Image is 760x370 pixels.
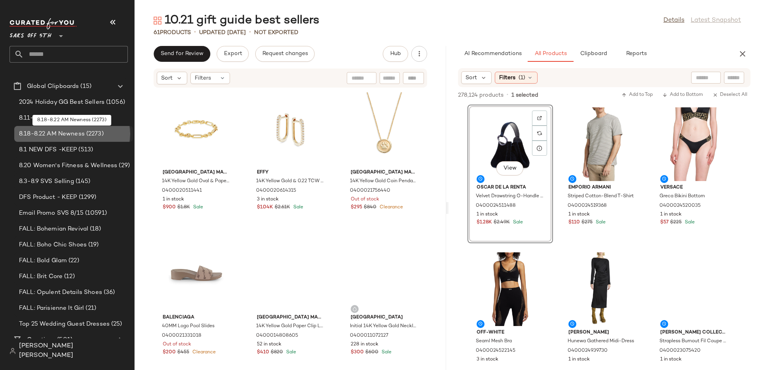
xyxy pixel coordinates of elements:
[19,240,87,250] span: FALL: Boho Chic Shoes
[350,323,417,330] span: Initial 14K Yellow Gold Necklace
[19,209,84,218] span: Email Promo SVS 8/15
[55,336,72,345] span: (501)
[660,211,682,218] span: 1 in stock
[255,46,315,62] button: Request changes
[251,92,331,166] img: 0400020614315
[9,18,77,29] img: cfy_white_logo.C9jOOHJF.svg
[579,51,607,57] span: Clipboard
[594,220,606,225] span: Sale
[654,107,734,181] img: 0400024520035_BLACK
[262,51,308,57] span: Request changes
[537,116,542,120] img: svg%3e
[568,219,580,226] span: $110
[177,349,189,356] span: $455
[663,16,684,25] a: Details
[562,252,642,326] img: 0400024939730
[154,17,161,25] img: svg%3e
[519,74,525,82] span: (1)
[19,98,104,107] span: 2024 Holiday GG Best Sellers
[160,51,203,57] span: Send for Review
[660,184,728,191] span: Versace
[659,202,701,210] span: 0400024520035
[568,193,634,200] span: Striped Cotton-Blend T-Shirt
[19,114,79,123] span: 8.11-8.17 SVS Selling
[79,82,91,91] span: (15)
[156,237,236,311] img: 0400021331018_BROWN
[568,202,607,210] span: 0400024519368
[19,130,85,139] span: 8.18-8.22 AM Newness
[161,74,173,82] span: Sort
[195,74,211,82] span: Filters
[19,320,110,329] span: Top 25 Wedding Guest Dresses
[110,320,122,329] span: (25)
[683,220,695,225] span: Sale
[9,348,16,354] img: svg%3e
[217,46,249,62] button: Export
[257,349,269,356] span: $410
[9,27,51,41] span: Saks OFF 5TH
[117,161,130,170] span: (29)
[154,30,160,36] span: 61
[507,92,508,99] span: •
[464,51,522,57] span: AI Recommendations
[344,92,424,166] img: 0400021756440
[162,178,229,185] span: 14K Yellow Gold Oval & Paperclip Link Chain Bracelet
[476,338,512,345] span: Seaml Mesh Bra
[162,187,202,195] span: 0400020511441
[477,356,498,363] span: 3 in stock
[102,288,115,297] span: (36)
[27,82,79,91] span: Global Clipboards
[662,92,703,98] span: Add to Bottom
[380,350,391,355] span: Sale
[534,51,567,57] span: All Products
[19,145,77,154] span: 8.1 NEW DFS -KEEP
[351,349,364,356] span: $300
[351,169,418,176] span: [GEOGRAPHIC_DATA] Made in [GEOGRAPHIC_DATA]
[19,341,128,360] span: [PERSON_NAME] [PERSON_NAME]
[465,74,477,82] span: Sort
[470,107,550,181] img: 0400024511488
[19,161,117,170] span: 8.20 Women's Fitness & Wellness
[67,256,79,265] span: (22)
[257,341,281,348] span: 52 in stock
[621,92,653,98] span: Add to Top
[19,288,102,297] span: FALL: Opulent Details Shoes
[351,341,378,348] span: 228 in stock
[79,114,96,123] span: (160)
[163,196,184,203] span: 1 in stock
[511,91,538,99] span: 1 selected
[249,28,251,37] span: •
[350,332,388,339] span: 0400011072127
[352,307,357,311] img: svg%3e
[383,46,408,62] button: Hub
[350,178,417,185] span: 14K Yellow Gold Coin Pendant Necklace
[625,51,646,57] span: Reports
[256,187,296,195] span: 0400020614315
[154,13,319,29] div: 10.21 gift guide best sellers
[256,332,298,339] span: 0400014808605
[271,349,283,356] span: $820
[257,314,324,321] span: [GEOGRAPHIC_DATA] Made in [GEOGRAPHIC_DATA]
[19,177,74,186] span: 8.3-8.9 SVS Selling
[350,187,390,195] span: 0400021756440
[254,29,298,37] p: Not Exported
[257,204,273,211] span: $1.04K
[670,219,682,226] span: $225
[709,90,750,100] button: Deselect All
[192,205,203,210] span: Sale
[104,98,125,107] span: (1056)
[19,193,77,202] span: DFS Product - KEEP
[84,209,107,218] span: (10591)
[477,329,544,336] span: Off-White
[476,193,543,200] span: Velvet Drawstring O-Handle Bag
[659,193,705,200] span: Greca Bikini Bottom
[194,28,196,37] span: •
[476,347,515,355] span: 0400024522145
[191,350,216,355] span: Clearance
[568,338,634,345] span: Hunewa Gathered Midi-Dress
[77,145,93,154] span: (513)
[257,169,324,176] span: Effy
[177,204,190,211] span: $1.8K
[85,130,104,139] span: (2273)
[659,347,701,355] span: 0400023075420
